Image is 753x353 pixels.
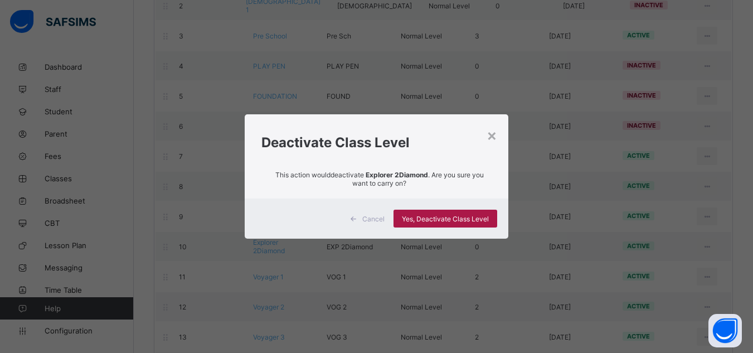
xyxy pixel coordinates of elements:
[366,171,428,179] strong: Explorer 2Diamond
[267,171,492,187] span: This action would deactivate . Are you sure you want to carry on?
[487,125,497,144] div: ×
[402,215,489,223] span: Yes, Deactivate Class Level
[261,134,492,151] h1: Deactivate Class Level
[708,314,742,347] button: Open asap
[362,215,385,223] span: Cancel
